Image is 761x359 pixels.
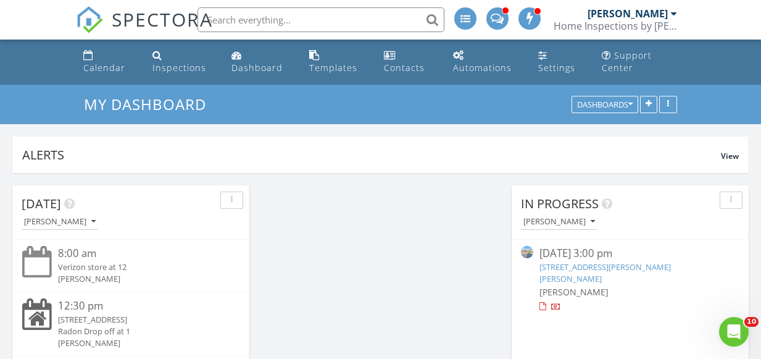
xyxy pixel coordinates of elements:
[744,317,759,327] span: 10
[152,62,206,74] div: Inspections
[379,44,438,80] a: Contacts
[602,49,652,74] div: Support Center
[22,195,61,212] span: [DATE]
[22,298,240,350] a: 12:30 pm [STREET_ADDRESS] Radon Drop off at 1 [PERSON_NAME]
[58,273,222,285] div: [PERSON_NAME]
[721,151,739,161] span: View
[231,62,283,74] div: Dashboard
[538,62,575,74] div: Settings
[588,7,668,20] div: [PERSON_NAME]
[539,286,609,298] span: [PERSON_NAME]
[521,214,597,230] button: [PERSON_NAME]
[521,195,599,212] span: In Progress
[58,314,222,326] div: [STREET_ADDRESS]
[78,44,137,80] a: Calendar
[453,62,512,74] div: Automations
[448,44,523,80] a: Automations (Advanced)
[198,7,444,32] input: Search everything...
[304,44,369,80] a: Templates
[572,96,638,114] button: Dashboards
[76,17,213,43] a: SPECTORA
[554,20,677,32] div: Home Inspections by Bob Geddes
[22,214,98,230] button: [PERSON_NAME]
[58,298,222,314] div: 12:30 pm
[58,326,222,337] div: Radon Drop off at 1
[58,246,222,261] div: 8:00 am
[577,101,633,109] div: Dashboards
[58,337,222,349] div: [PERSON_NAME]
[533,44,587,80] a: Settings
[24,218,96,226] div: [PERSON_NAME]
[58,261,222,273] div: Verizon store at 12
[148,44,217,80] a: Inspections
[523,218,595,226] div: [PERSON_NAME]
[309,62,357,74] div: Templates
[384,62,425,74] div: Contacts
[83,62,125,74] div: Calendar
[539,261,671,284] a: [STREET_ADDRESS][PERSON_NAME][PERSON_NAME]
[597,44,683,80] a: Support Center
[112,6,213,32] span: SPECTORA
[76,6,103,33] img: The Best Home Inspection Software - Spectora
[227,44,294,80] a: Dashboard
[719,317,749,347] iframe: Intercom live chat
[521,246,739,313] a: [DATE] 3:00 pm [STREET_ADDRESS][PERSON_NAME][PERSON_NAME] [PERSON_NAME]
[22,146,721,163] div: Alerts
[521,246,533,258] img: streetview
[84,94,217,114] a: My Dashboard
[539,246,721,261] div: [DATE] 3:00 pm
